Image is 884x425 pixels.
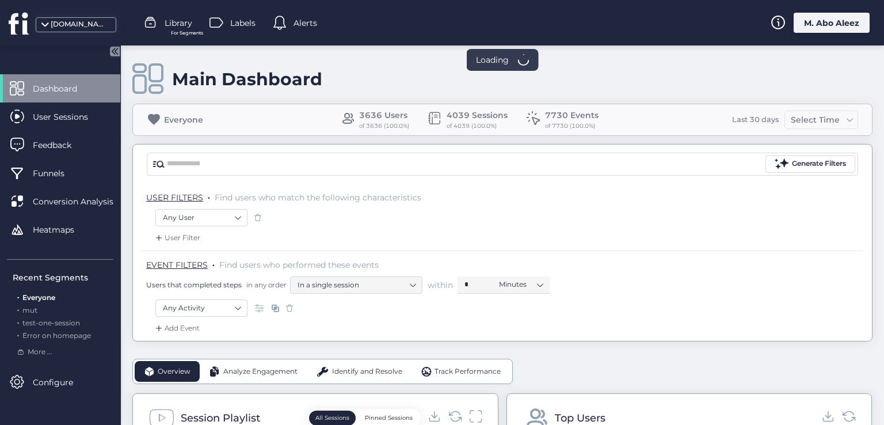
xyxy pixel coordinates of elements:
[22,306,37,314] span: mut
[294,17,317,29] span: Alerts
[17,316,19,327] span: .
[146,260,208,270] span: EVENT FILTERS
[158,366,190,377] span: Overview
[212,257,215,269] span: .
[223,366,298,377] span: Analyze Engagement
[794,13,870,33] div: M. Abo Aleez
[163,209,240,226] nz-select-item: Any User
[332,366,402,377] span: Identify and Resolve
[33,139,89,151] span: Feedback
[33,167,82,180] span: Funnels
[244,280,287,290] span: in any order
[22,331,91,340] span: Error on homepage
[33,195,131,208] span: Conversion Analysis
[172,69,322,90] div: Main Dashboard
[17,291,19,302] span: .
[499,276,543,293] nz-select-item: Minutes
[298,276,415,294] nz-select-item: In a single session
[428,279,453,291] span: within
[153,232,200,244] div: User Filter
[165,17,192,29] span: Library
[153,322,200,334] div: Add Event
[230,17,256,29] span: Labels
[146,192,203,203] span: USER FILTERS
[219,260,379,270] span: Find users who performed these events
[28,347,52,358] span: More ...
[33,82,94,95] span: Dashboard
[33,376,90,389] span: Configure
[215,192,421,203] span: Find users who match the following characteristics
[33,223,92,236] span: Heatmaps
[171,29,203,37] span: For Segments
[208,190,210,202] span: .
[17,329,19,340] span: .
[163,299,240,317] nz-select-item: Any Activity
[17,303,19,314] span: .
[51,19,108,30] div: [DOMAIN_NAME]
[22,318,80,327] span: test-one-session
[13,271,113,284] div: Recent Segments
[22,293,55,302] span: Everyone
[476,54,509,66] span: Loading
[435,366,501,377] span: Track Performance
[146,280,242,290] span: Users that completed steps
[33,111,105,123] span: User Sessions
[765,155,855,173] button: Generate Filters
[792,158,846,169] div: Generate Filters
